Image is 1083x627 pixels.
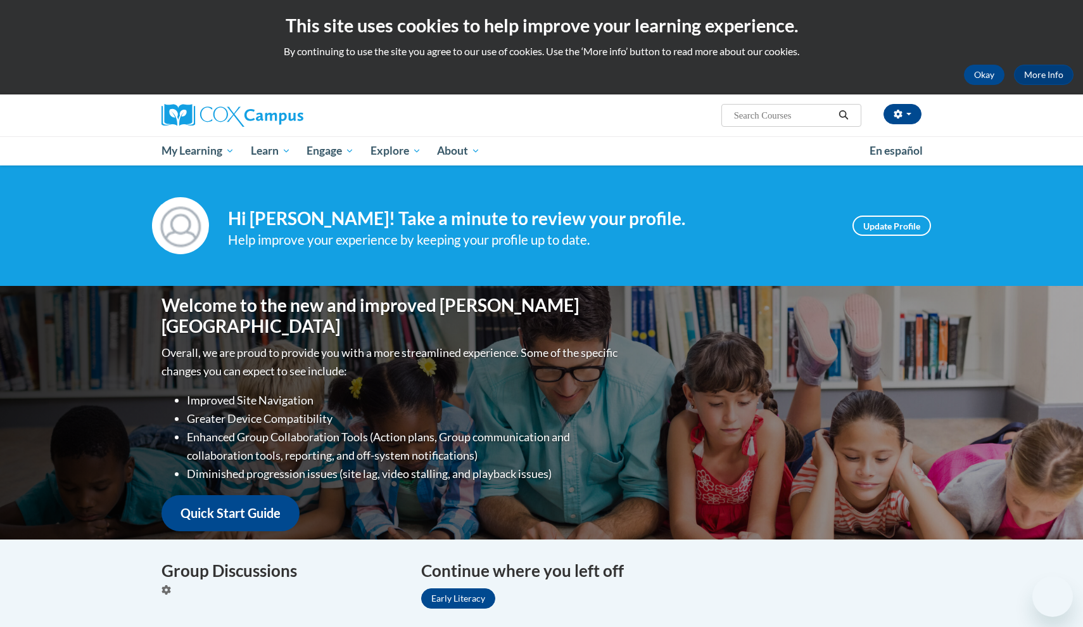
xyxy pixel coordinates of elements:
[153,136,243,165] a: My Learning
[1032,576,1073,617] iframe: Button to launch messaging window
[161,104,402,127] a: Cox Campus
[437,143,480,158] span: About
[161,143,234,158] span: My Learning
[187,465,621,483] li: Diminished progression issues (site lag, video stalling, and playback issues)
[228,208,833,229] h4: Hi [PERSON_NAME]! Take a minute to review your profile.
[861,138,931,164] a: En español
[307,143,354,158] span: Engage
[429,136,489,165] a: About
[421,588,495,609] a: Early Literacy
[298,136,362,165] a: Engage
[870,144,923,157] span: En español
[187,410,621,428] li: Greater Device Compatibility
[964,65,1004,85] button: Okay
[421,559,921,583] h4: Continue where you left off
[161,559,402,583] h4: Group Discussions
[161,295,621,337] h1: Welcome to the new and improved [PERSON_NAME][GEOGRAPHIC_DATA]
[161,104,303,127] img: Cox Campus
[9,44,1073,58] p: By continuing to use the site you agree to our use of cookies. Use the ‘More info’ button to read...
[142,136,940,165] div: Main menu
[362,136,429,165] a: Explore
[852,216,931,236] a: Update Profile
[9,13,1073,38] h2: This site uses cookies to help improve your learning experience.
[161,495,300,531] a: Quick Start Guide
[733,108,834,123] input: Search Courses
[883,104,921,124] button: Account Settings
[161,344,621,380] p: Overall, we are proud to provide you with a more streamlined experience. Some of the specific cha...
[370,143,421,158] span: Explore
[187,391,621,410] li: Improved Site Navigation
[251,143,291,158] span: Learn
[228,229,833,250] div: Help improve your experience by keeping your profile up to date.
[187,428,621,465] li: Enhanced Group Collaboration Tools (Action plans, Group communication and collaboration tools, re...
[1014,65,1073,85] a: More Info
[152,197,209,254] img: Profile Image
[834,108,853,123] button: Search
[243,136,299,165] a: Learn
